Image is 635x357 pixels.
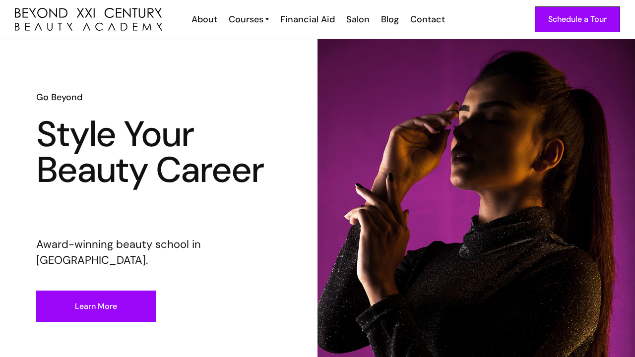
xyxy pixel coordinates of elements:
[404,13,450,26] a: Contact
[15,8,162,31] a: home
[375,13,404,26] a: Blog
[340,13,375,26] a: Salon
[36,291,156,322] a: Learn More
[36,91,281,104] h6: Go Beyond
[381,13,399,26] div: Blog
[191,13,217,26] div: About
[410,13,445,26] div: Contact
[548,13,607,26] div: Schedule a Tour
[36,117,281,188] h1: Style Your Beauty Career
[535,6,620,32] a: Schedule a Tour
[274,13,340,26] a: Financial Aid
[229,13,263,26] div: Courses
[346,13,370,26] div: Salon
[229,13,269,26] a: Courses
[36,237,281,268] p: Award-winning beauty school in [GEOGRAPHIC_DATA].
[280,13,335,26] div: Financial Aid
[185,13,222,26] a: About
[15,8,162,31] img: beyond 21st century beauty academy logo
